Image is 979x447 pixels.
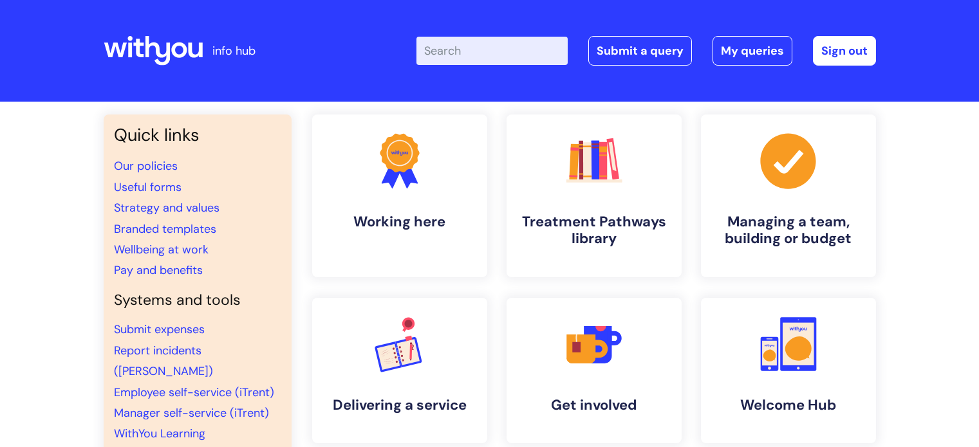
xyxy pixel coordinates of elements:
h4: Welcome Hub [711,397,866,414]
input: Search [416,37,568,65]
a: Employee self-service (iTrent) [114,385,274,400]
h3: Quick links [114,125,281,145]
a: My queries [713,36,792,66]
h4: Systems and tools [114,291,281,309]
a: Report incidents ([PERSON_NAME]) [114,343,213,379]
h4: Working here [322,214,477,230]
a: Our policies [114,158,178,174]
h4: Treatment Pathways library [517,214,671,248]
a: Strategy and values [114,200,219,215]
a: Delivering a service [312,298,487,443]
p: info hub [212,41,256,61]
a: Submit a query [588,36,692,66]
a: Welcome Hub [701,298,876,443]
a: Pay and benefits [114,262,203,278]
a: Wellbeing at work [114,242,209,257]
a: WithYou Learning [114,426,205,441]
a: Get involved [507,298,682,443]
a: Sign out [813,36,876,66]
a: Branded templates [114,221,216,237]
a: Managing a team, building or budget [701,114,876,277]
h4: Managing a team, building or budget [711,214,866,248]
a: Treatment Pathways library [507,114,682,277]
h4: Delivering a service [322,397,477,414]
div: | - [416,36,876,66]
h4: Get involved [517,397,671,414]
a: Working here [312,114,487,277]
a: Manager self-service (iTrent) [114,405,269,421]
a: Submit expenses [114,322,205,337]
a: Useful forms [114,179,182,195]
